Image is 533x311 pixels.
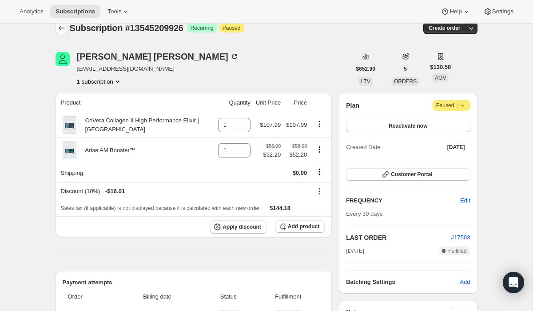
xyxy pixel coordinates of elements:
[398,63,412,75] button: 5
[56,52,70,66] span: LaRayne Quale
[20,8,43,15] span: Analytics
[351,63,381,75] button: $652.90
[346,143,380,152] span: Created Date
[435,5,476,18] button: Help
[56,163,215,182] th: Shipping
[448,247,466,254] span: Fulfilled
[223,223,261,230] span: Apply discount
[283,93,310,113] th: Price
[115,292,200,301] span: Billing date
[346,196,460,205] h2: FREQUENCY
[50,5,100,18] button: Subscriptions
[210,220,266,234] button: Apply discount
[286,150,307,159] span: $52.20
[456,102,457,109] span: |
[312,119,326,129] button: Product actions
[436,101,467,110] span: Paused
[430,63,451,72] span: $130.58
[293,170,307,176] span: $0.00
[346,210,382,217] span: Every 30 days
[404,65,407,73] span: 5
[70,23,183,33] span: Subscription #13545209926
[454,275,475,289] button: Add
[61,205,261,211] span: Sales tax (if applicable) is not displayed because it is calculated with each new order.
[449,8,461,15] span: Help
[79,146,135,155] div: Arise AM Booster™
[77,77,122,86] button: Product actions
[63,278,325,287] h2: Payment attempts
[270,205,290,211] span: $144.18
[205,292,251,301] span: Status
[503,272,524,293] div: Open Intercom Messenger
[346,278,460,287] h6: Batching Settings
[263,150,281,159] span: $52.20
[455,194,475,208] button: Edit
[292,143,307,149] small: $58.00
[253,93,283,113] th: Unit Price
[361,78,370,85] span: LTV
[442,141,470,153] button: [DATE]
[191,24,214,32] span: Recurring
[105,187,125,196] span: - $16.01
[107,8,121,15] span: Tools
[447,144,465,151] span: [DATE]
[63,287,112,307] th: Order
[346,168,470,181] button: Customer Portal
[460,278,470,287] span: Add
[286,121,307,128] span: $107.99
[266,143,281,149] small: $58.00
[312,145,326,154] button: Product actions
[346,120,470,132] button: Reactivate now
[451,234,470,241] a: #17503
[492,8,513,15] span: Settings
[79,116,213,134] div: CoVera Collagen II High Performance Elixir | [GEOGRAPHIC_DATA]
[102,5,135,18] button: Tools
[260,121,281,128] span: $107.99
[14,5,48,18] button: Analytics
[312,167,326,177] button: Shipping actions
[451,233,470,242] button: #17503
[346,101,359,110] h2: Plan
[478,5,519,18] button: Settings
[394,78,417,85] span: ORDERS
[288,223,319,230] span: Add product
[346,246,364,255] span: [DATE]
[275,220,325,233] button: Add product
[56,22,68,34] button: Subscriptions
[391,171,432,178] span: Customer Portal
[423,22,465,34] button: Create order
[77,65,239,73] span: [EMAIL_ADDRESS][DOMAIN_NAME]
[223,24,241,32] span: Paused
[215,93,253,113] th: Quantity
[356,65,375,73] span: $652.90
[460,196,470,205] span: Edit
[346,233,451,242] h2: LAST ORDER
[435,75,446,81] span: AOV
[56,93,215,113] th: Product
[77,52,239,61] div: [PERSON_NAME] [PERSON_NAME]
[56,8,95,15] span: Subscriptions
[429,24,460,32] span: Create order
[257,292,319,301] span: Fulfillment
[61,187,307,196] div: Discount (10%)
[389,122,427,129] span: Reactivate now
